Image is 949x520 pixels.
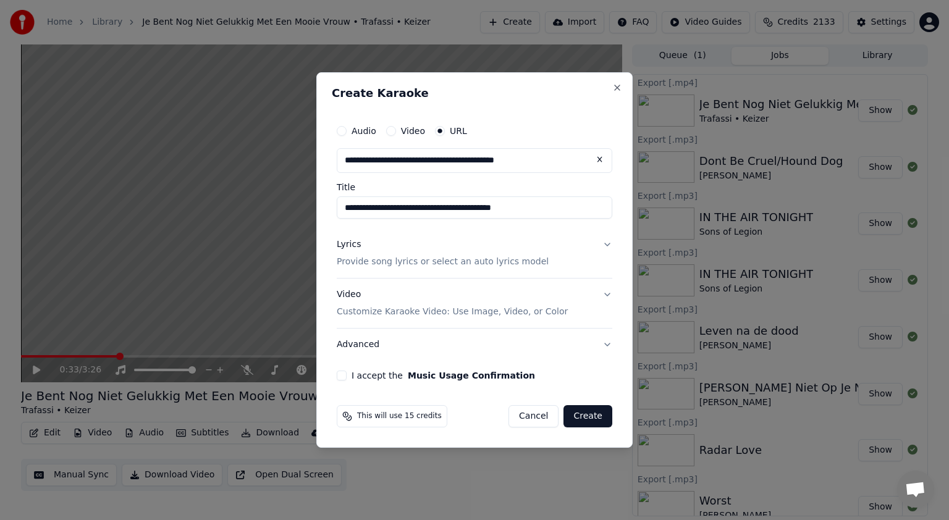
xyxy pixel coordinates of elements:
button: Create [563,405,612,427]
label: Audio [352,127,376,135]
button: I accept the [408,371,535,380]
p: Customize Karaoke Video: Use Image, Video, or Color [337,306,568,318]
button: Cancel [508,405,559,427]
button: VideoCustomize Karaoke Video: Use Image, Video, or Color [337,279,612,328]
label: Title [337,183,612,191]
p: Provide song lyrics or select an auto lyrics model [337,256,549,268]
label: URL [450,127,467,135]
span: This will use 15 credits [357,411,442,421]
h2: Create Karaoke [332,88,617,99]
button: Advanced [337,329,612,361]
label: I accept the [352,371,535,380]
label: Video [401,127,425,135]
div: Video [337,288,568,318]
div: Lyrics [337,238,361,251]
button: LyricsProvide song lyrics or select an auto lyrics model [337,229,612,278]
